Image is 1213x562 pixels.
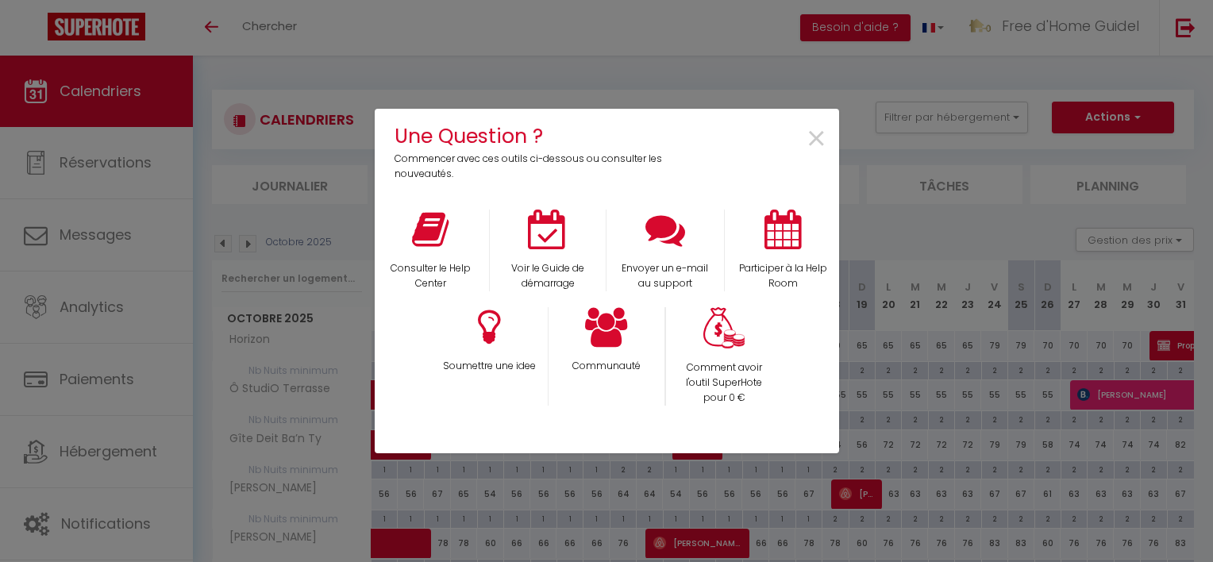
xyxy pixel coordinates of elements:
[617,261,714,291] p: Envoyer un e-mail au support
[735,261,831,291] p: Participer à la Help Room
[806,121,827,157] button: Close
[395,121,673,152] h4: Une Question ?
[676,360,772,406] p: Comment avoir l'outil SuperHote pour 0 €
[806,114,827,164] span: ×
[703,307,745,349] img: Money bag
[395,152,673,182] p: Commencer avec ces outils ci-dessous ou consulter les nouveautés.
[383,261,479,291] p: Consulter le Help Center
[500,261,595,291] p: Voir le Guide de démarrage
[441,359,537,374] p: Soumettre une idee
[559,359,654,374] p: Communauté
